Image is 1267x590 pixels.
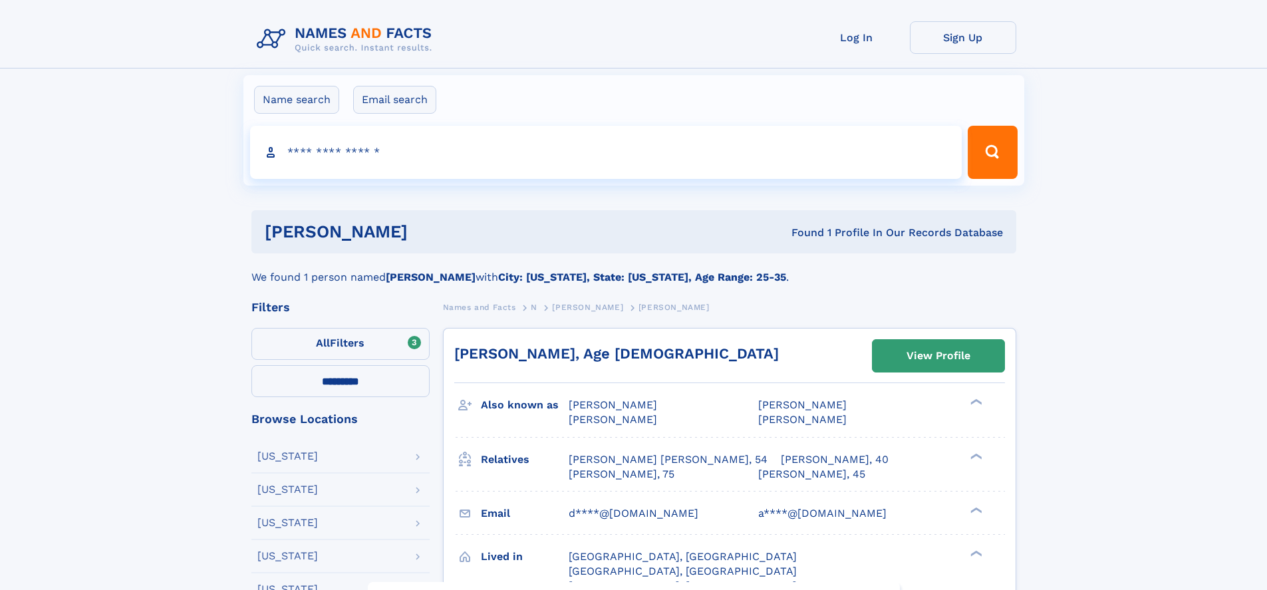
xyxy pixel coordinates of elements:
[443,299,516,315] a: Names and Facts
[251,413,430,425] div: Browse Locations
[873,340,1004,372] a: View Profile
[781,452,889,467] a: [PERSON_NAME], 40
[758,398,847,411] span: [PERSON_NAME]
[481,545,569,568] h3: Lived in
[257,517,318,528] div: [US_STATE]
[803,21,910,54] a: Log In
[531,299,537,315] a: N
[967,398,983,406] div: ❯
[386,271,476,283] b: [PERSON_NAME]
[967,506,983,514] div: ❯
[251,253,1016,285] div: We found 1 person named with .
[638,303,710,312] span: [PERSON_NAME]
[257,484,318,495] div: [US_STATE]
[569,398,657,411] span: [PERSON_NAME]
[498,271,786,283] b: City: [US_STATE], State: [US_STATE], Age Range: 25-35
[316,337,330,349] span: All
[257,551,318,561] div: [US_STATE]
[531,303,537,312] span: N
[758,467,865,482] a: [PERSON_NAME], 45
[968,126,1017,179] button: Search Button
[250,126,962,179] input: search input
[599,225,1003,240] div: Found 1 Profile In Our Records Database
[251,328,430,360] label: Filters
[265,223,600,240] h1: [PERSON_NAME]
[569,452,768,467] a: [PERSON_NAME] [PERSON_NAME], 54
[569,467,674,482] a: [PERSON_NAME], 75
[481,394,569,416] h3: Also known as
[758,413,847,426] span: [PERSON_NAME]
[907,341,970,371] div: View Profile
[552,299,623,315] a: [PERSON_NAME]
[569,550,797,563] span: [GEOGRAPHIC_DATA], [GEOGRAPHIC_DATA]
[251,301,430,313] div: Filters
[254,86,339,114] label: Name search
[552,303,623,312] span: [PERSON_NAME]
[257,451,318,462] div: [US_STATE]
[967,549,983,557] div: ❯
[569,565,797,577] span: [GEOGRAPHIC_DATA], [GEOGRAPHIC_DATA]
[353,86,436,114] label: Email search
[569,413,657,426] span: [PERSON_NAME]
[454,345,779,362] a: [PERSON_NAME], Age [DEMOGRAPHIC_DATA]
[910,21,1016,54] a: Sign Up
[481,448,569,471] h3: Relatives
[967,452,983,460] div: ❯
[251,21,443,57] img: Logo Names and Facts
[481,502,569,525] h3: Email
